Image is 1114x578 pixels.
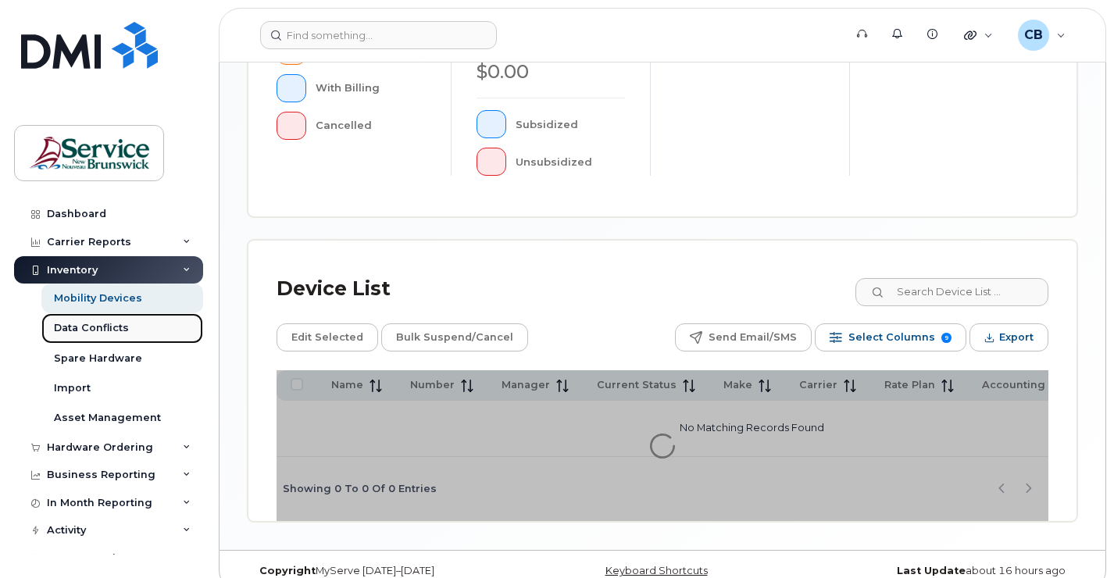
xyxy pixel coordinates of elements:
div: Quicklinks [953,20,1004,51]
div: MyServe [DATE]–[DATE] [248,565,524,577]
button: Select Columns 9 [815,323,966,351]
span: Export [999,326,1034,349]
div: Subsidized [516,110,626,138]
a: Keyboard Shortcuts [605,565,708,576]
div: Cancelled [316,112,427,140]
span: Select Columns [848,326,935,349]
div: With Billing [316,74,427,102]
span: 9 [941,333,952,343]
span: Send Email/SMS [709,326,797,349]
div: Device List [277,269,391,309]
input: Find something... [260,21,497,49]
span: Bulk Suspend/Cancel [396,326,513,349]
div: Unsubsidized [516,148,626,176]
div: $0.00 [477,59,625,85]
button: Edit Selected [277,323,378,351]
button: Bulk Suspend/Cancel [381,323,528,351]
input: Search Device List ... [855,278,1048,306]
button: Export [969,323,1048,351]
div: Callaghan, Bernie (JPS/JSP) [1007,20,1077,51]
div: about 16 hours ago [801,565,1077,577]
span: CB [1024,26,1043,45]
span: Edit Selected [291,326,363,349]
strong: Copyright [259,565,316,576]
strong: Last Update [897,565,966,576]
button: Send Email/SMS [675,323,812,351]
